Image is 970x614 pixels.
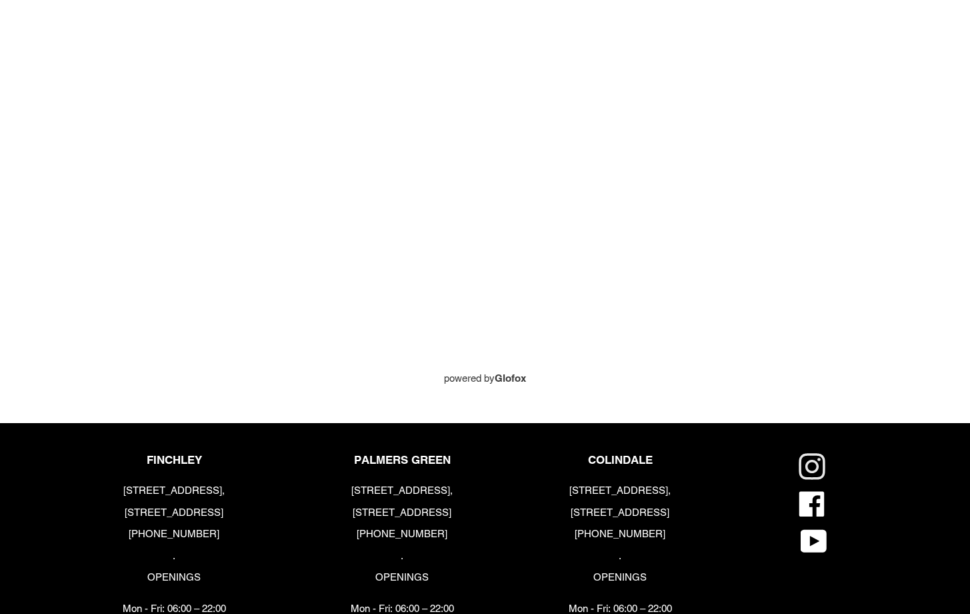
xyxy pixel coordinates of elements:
p: [STREET_ADDRESS], [122,483,227,499]
p: [PHONE_NUMBER] [350,527,455,542]
p: FINCHLEY [122,453,227,467]
p: OPENINGS [568,570,673,585]
p: PALMERS GREEN [350,453,455,467]
p: . [568,549,673,564]
p: [STREET_ADDRESS], [350,483,455,499]
p: [STREET_ADDRESS] [122,505,227,521]
p: [STREET_ADDRESS] [568,505,673,521]
p: [STREET_ADDRESS] [350,505,455,521]
div: powered by [122,3,849,386]
p: [STREET_ADDRESS], [568,483,673,499]
p: [PHONE_NUMBER] [568,527,673,542]
p: . [122,549,227,564]
p: . [350,549,455,564]
p: OPENINGS [122,570,227,585]
p: OPENINGS [350,570,455,585]
p: [PHONE_NUMBER] [122,527,227,542]
p: COLINDALE [568,453,673,467]
a: Glofox [495,372,526,384]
